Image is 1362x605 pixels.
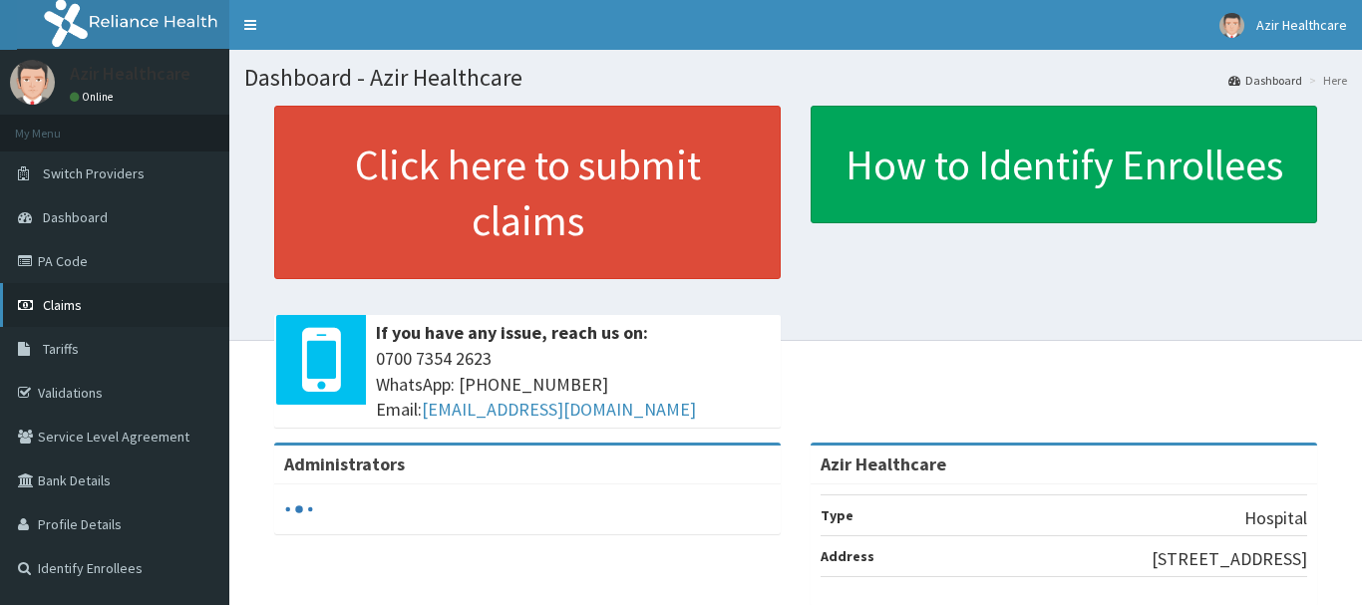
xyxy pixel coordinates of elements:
a: How to Identify Enrollees [811,106,1317,223]
span: Dashboard [43,208,108,226]
b: Address [821,547,874,565]
p: Hospital [1244,505,1307,531]
img: User Image [10,60,55,105]
svg: audio-loading [284,494,314,524]
a: [EMAIL_ADDRESS][DOMAIN_NAME] [422,398,696,421]
b: Type [821,506,853,524]
h1: Dashboard - Azir Healthcare [244,65,1347,91]
a: Dashboard [1228,72,1302,89]
span: Claims [43,296,82,314]
span: Azir Healthcare [1256,16,1347,34]
b: Administrators [284,453,405,475]
p: Azir Healthcare [70,65,190,83]
img: User Image [1219,13,1244,38]
strong: Azir Healthcare [821,453,946,475]
li: Here [1304,72,1347,89]
b: If you have any issue, reach us on: [376,321,648,344]
span: Switch Providers [43,164,145,182]
span: Tariffs [43,340,79,358]
a: Click here to submit claims [274,106,781,279]
p: [STREET_ADDRESS] [1152,546,1307,572]
a: Online [70,90,118,104]
span: 0700 7354 2623 WhatsApp: [PHONE_NUMBER] Email: [376,346,771,423]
